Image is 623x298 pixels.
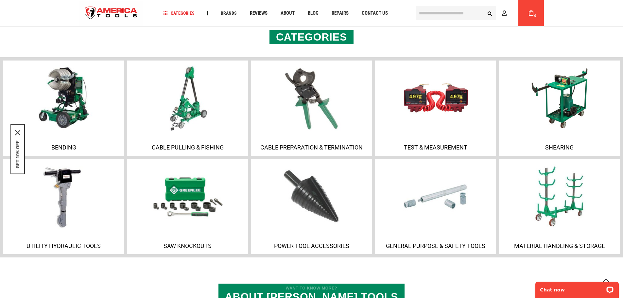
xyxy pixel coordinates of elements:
[269,30,354,44] h2: Categories
[359,9,391,18] a: Contact Us
[15,130,20,135] svg: close icon
[501,242,618,249] p: Material Handling & Storage
[15,130,20,135] button: Close
[484,7,496,19] button: Search
[129,242,246,249] p: Saw Knockouts
[253,144,370,151] p: Cable Preparation & Termination
[225,286,398,290] span: Want to know more?
[253,242,370,249] p: Power Tool Accessories
[531,277,623,298] iframe: LiveChat chat widget
[377,144,494,151] p: Test & Measurement
[251,159,372,254] a: Power Tool Accessories Power Tool Accessories
[403,65,468,131] img: Test & Measurement
[499,61,620,156] a: Shearing Shearing
[362,11,388,16] span: Contact Us
[403,164,468,229] img: General Purpose & Safety Tools
[15,140,20,168] button: GET 10% OFF
[305,9,321,18] a: Blog
[31,65,96,131] img: Bending
[250,11,268,16] span: Reviews
[247,9,270,18] a: Reviews
[127,159,248,254] a: Saw Knockouts Saw Knockouts
[152,161,223,232] img: Saw Knockouts
[163,11,195,15] span: Categories
[218,9,240,18] a: Brands
[281,11,295,16] span: About
[160,9,198,18] a: Categories
[5,144,122,151] p: Bending
[501,144,618,151] p: Shearing
[527,164,592,229] img: Material Handling & Storage
[308,11,319,16] span: Blog
[129,144,246,151] p: Cable Pulling & Fishing
[329,9,352,18] a: Repairs
[499,159,620,254] a: Material Handling & Storage Material Handling & Storage
[375,61,496,156] a: Test & Measurement Test & Measurement
[279,65,344,131] img: Cable Preparation & Termination
[534,14,536,18] span: 0
[251,61,372,156] a: Cable Preparation & Termination Cable Preparation & Termination
[31,164,96,229] img: Utility Hydraulic Tools
[375,159,496,254] a: General Purpose & Safety Tools General Purpose & Safety Tools
[155,65,220,131] img: Cable Pulling & Fishing
[377,242,494,249] p: General Purpose & Safety Tools
[527,65,592,131] img: Shearing
[279,164,344,229] img: Power Tool Accessories
[3,61,124,156] a: Bending Bending
[5,242,122,249] p: Utility Hydraulic Tools
[79,1,143,26] img: America Tools
[79,1,143,26] a: store logo
[332,11,349,16] span: Repairs
[3,159,124,254] a: Utility Hydraulic Tools Utility Hydraulic Tools
[278,9,298,18] a: About
[221,11,237,15] span: Brands
[127,61,248,156] a: Cable Pulling & Fishing Cable Pulling & Fishing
